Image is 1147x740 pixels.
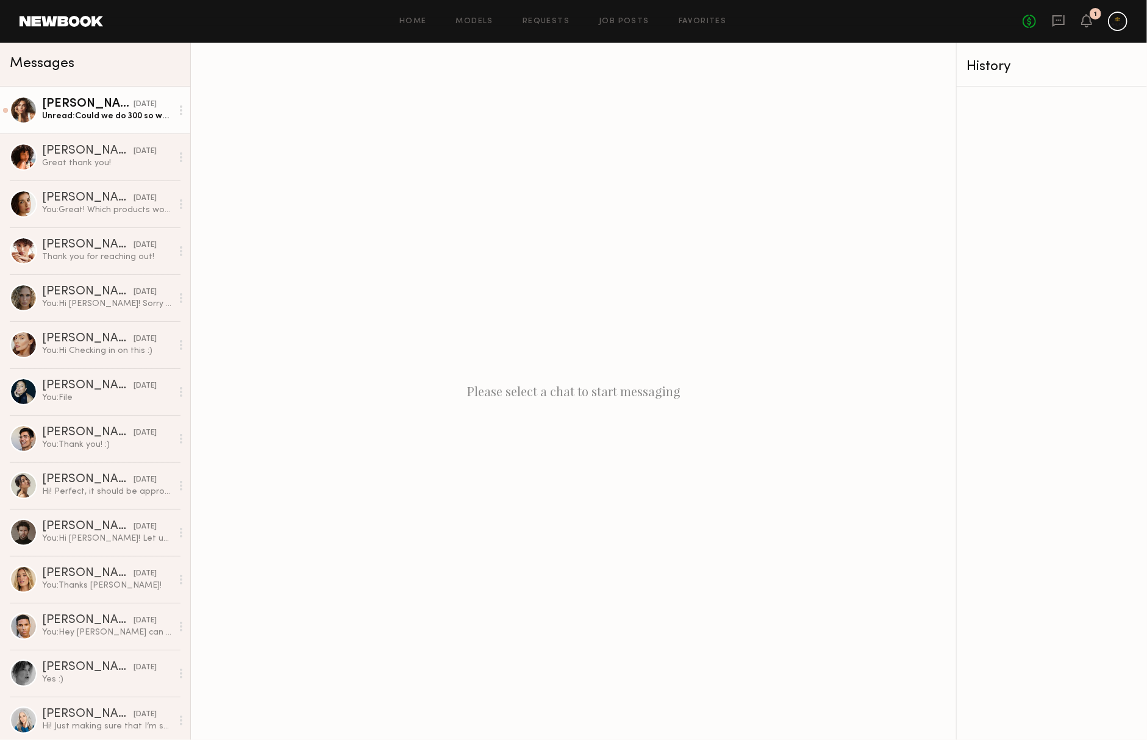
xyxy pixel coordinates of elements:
span: Messages [10,57,74,71]
div: You: Hi [PERSON_NAME]! Let us know if you're interested! [42,533,172,544]
a: Favorites [679,18,727,26]
a: Job Posts [599,18,649,26]
div: [PERSON_NAME] [42,614,134,627]
div: Hi! Just making sure that I’m sending raw files for you to edit? I don’t do editing or add anythi... [42,720,172,732]
div: Please select a chat to start messaging [191,43,956,740]
div: [PERSON_NAME] [42,192,134,204]
div: [PERSON_NAME] [42,474,134,486]
div: [DATE] [134,380,157,392]
div: [PERSON_NAME] [42,661,134,674]
div: [PERSON_NAME] [42,521,134,533]
a: Models [456,18,493,26]
div: [DATE] [134,333,157,345]
div: You: Hi Checking in on this :) [42,345,172,357]
div: You: Hi [PERSON_NAME]! Sorry I totally fell off here! Coming back with another opportunity to cre... [42,298,172,310]
div: History [967,60,1137,74]
div: You: Great! Which products would you like for your $150 trade credit? :) [42,204,172,216]
div: Hi! Perfect, it should be approved (: [42,486,172,497]
div: [DATE] [134,709,157,720]
div: [PERSON_NAME] [42,380,134,392]
div: Unread: Could we do 300 so when the app get its percentage it goes to 270? 🙏🏼 [42,110,172,122]
div: [DATE] [134,662,157,674]
div: You: File [42,392,172,404]
div: Yes :) [42,674,172,685]
div: Great thank you! [42,157,172,169]
div: [PERSON_NAME] [42,286,134,298]
div: [DATE] [134,99,157,110]
div: [PERSON_NAME] [42,145,134,157]
div: [DATE] [134,615,157,627]
div: [PERSON_NAME] [42,98,134,110]
div: [PERSON_NAME] [42,708,134,720]
div: [DATE] [134,427,157,439]
a: Home [399,18,427,26]
div: You: Hey [PERSON_NAME] can you please respond? We paid you and didn't receive the final asset. [42,627,172,638]
div: [DATE] [134,521,157,533]
div: [DATE] [134,568,157,580]
div: [DATE] [134,240,157,251]
div: [DATE] [134,286,157,298]
div: [PERSON_NAME] [42,427,134,439]
div: Thank you for reaching out! [42,251,172,263]
div: You: Thank you! :) [42,439,172,450]
div: You: Thanks [PERSON_NAME]! [42,580,172,591]
div: [PERSON_NAME] [42,567,134,580]
div: [PERSON_NAME] [42,239,134,251]
div: [DATE] [134,146,157,157]
div: [PERSON_NAME] [42,333,134,345]
div: [DATE] [134,193,157,204]
div: 1 [1094,11,1097,18]
div: [DATE] [134,474,157,486]
a: Requests [523,18,570,26]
